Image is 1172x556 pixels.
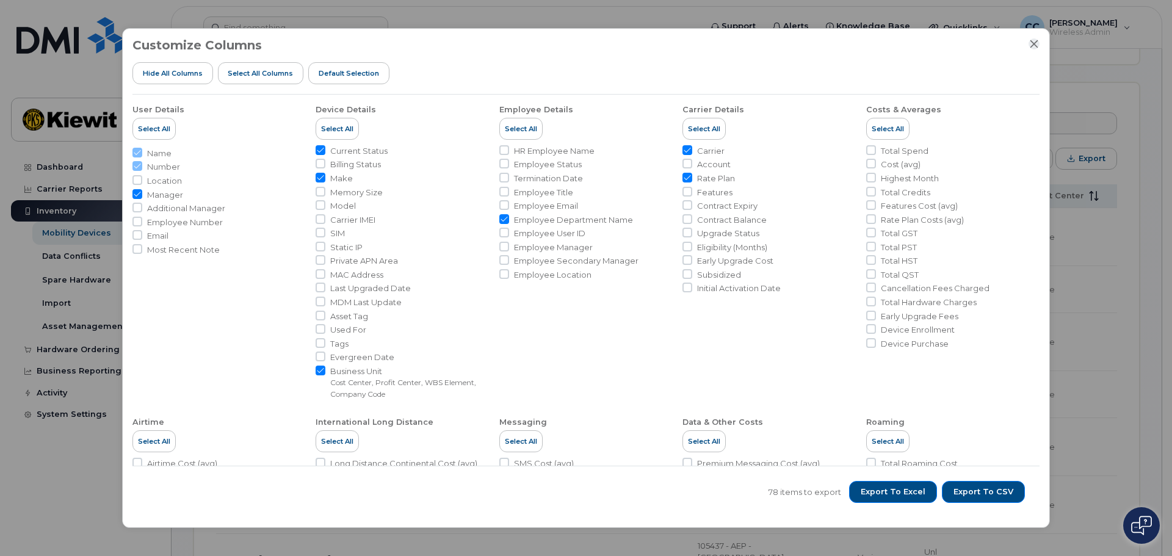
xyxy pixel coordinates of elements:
span: Carrier [697,145,725,157]
span: Location [147,175,182,187]
span: Select All [138,436,170,446]
span: Device Enrollment [881,324,955,336]
div: Airtime [132,417,164,428]
span: Hide All Columns [143,68,203,78]
span: Additional Manager [147,203,225,214]
span: Total Spend [881,145,928,157]
span: Email [147,230,168,242]
span: Initial Activation Date [697,283,781,294]
span: Current Status [330,145,388,157]
span: Employee Email [514,200,578,212]
span: Select All [321,124,353,134]
button: Select All [132,430,176,452]
span: SMS Cost (avg) [514,458,574,469]
span: Carrier IMEI [330,214,375,226]
span: HR Employee Name [514,145,595,157]
span: SIM [330,228,345,239]
button: Select All [499,430,543,452]
button: Select All [316,118,359,140]
span: Select All [872,124,904,134]
span: Rate Plan Costs (avg) [881,214,964,226]
div: User Details [132,104,184,115]
span: Employee User ID [514,228,585,239]
div: Messaging [499,417,547,428]
div: Device Details [316,104,376,115]
span: Select all Columns [228,68,293,78]
button: Select all Columns [218,62,304,84]
small: Cost Center, Profit Center, WBS Element, Company Code [330,378,476,399]
button: Select All [682,430,726,452]
span: Contract Expiry [697,200,758,212]
span: Business Unit [330,366,489,377]
span: Select All [321,436,353,446]
span: Default Selection [319,68,379,78]
button: Select All [866,118,910,140]
button: Close [1029,38,1040,49]
span: Select All [505,124,537,134]
span: Export to CSV [953,486,1013,497]
span: Termination Date [514,173,583,184]
button: Select All [866,430,910,452]
button: Select All [682,118,726,140]
span: Early Upgrade Fees [881,311,958,322]
span: Account [697,159,731,170]
span: Cost (avg) [881,159,921,170]
span: Model [330,200,356,212]
span: Memory Size [330,187,383,198]
span: Total HST [881,255,917,267]
span: Highest Month [881,173,939,184]
span: 78 items to export [769,486,841,498]
span: MAC Address [330,269,383,281]
span: Billing Status [330,159,381,170]
span: Select All [505,436,537,446]
span: Employee Title [514,187,573,198]
button: Default Selection [308,62,389,84]
span: Total QST [881,269,919,281]
button: Hide All Columns [132,62,213,84]
button: Select All [499,118,543,140]
span: Most Recent Note [147,244,220,256]
div: Employee Details [499,104,573,115]
span: Select All [688,124,720,134]
span: Device Purchase [881,338,949,350]
span: Static IP [330,242,363,253]
div: Costs & Averages [866,104,941,115]
span: Eligibility (Months) [697,242,767,253]
span: Tags [330,338,349,350]
span: Evergreen Date [330,352,394,363]
span: Total Roaming Cost [881,458,958,469]
span: Cancellation Fees Charged [881,283,989,294]
span: Contract Balance [697,214,767,226]
span: Number [147,161,180,173]
div: Carrier Details [682,104,744,115]
button: Select All [132,118,176,140]
div: Roaming [866,417,905,428]
span: Total GST [881,228,917,239]
img: Open chat [1131,516,1152,535]
span: Manager [147,189,183,201]
span: Long Distance Continental Cost (avg) [330,458,477,469]
span: Select All [872,436,904,446]
button: Export to CSV [942,481,1025,503]
span: Upgrade Status [697,228,759,239]
span: Employee Secondary Manager [514,255,638,267]
span: MDM Last Update [330,297,402,308]
span: Early Upgrade Cost [697,255,773,267]
span: Last Upgraded Date [330,283,411,294]
span: Subsidized [697,269,741,281]
span: Name [147,148,172,159]
div: Data & Other Costs [682,417,763,428]
span: Total Hardware Charges [881,297,977,308]
span: Employee Status [514,159,582,170]
span: Premium Messaging Cost (avg) [697,458,820,469]
span: Total Credits [881,187,930,198]
div: International Long Distance [316,417,433,428]
span: Export to Excel [861,486,925,497]
h3: Customize Columns [132,38,262,52]
span: Used For [330,324,366,336]
span: Employee Location [514,269,591,281]
span: Rate Plan [697,173,735,184]
span: Employee Number [147,217,223,228]
span: Features Cost (avg) [881,200,958,212]
span: Private APN Area [330,255,398,267]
